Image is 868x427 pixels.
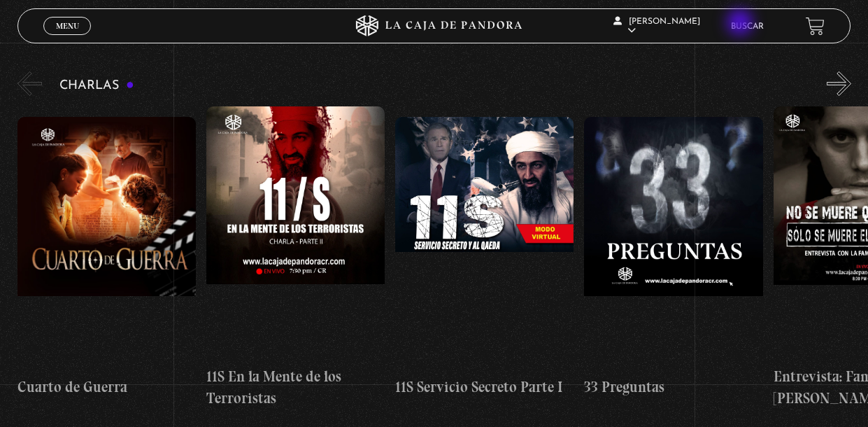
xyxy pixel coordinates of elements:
[584,106,762,409] a: 33 Preguntas
[51,34,84,43] span: Cerrar
[395,376,574,398] h4: 11S Servicio Secreto Parte I
[17,376,196,398] h4: Cuarto de Guerra
[56,22,79,30] span: Menu
[731,22,764,31] a: Buscar
[206,365,385,409] h4: 11S En la Mente de los Terroristas
[827,71,851,96] button: Next
[17,106,196,409] a: Cuarto de Guerra
[806,17,825,36] a: View your shopping cart
[17,71,42,96] button: Previous
[395,106,574,409] a: 11S Servicio Secreto Parte I
[584,376,762,398] h4: 33 Preguntas
[59,79,134,92] h3: Charlas
[613,17,700,35] span: [PERSON_NAME]
[206,106,385,409] a: 11S En la Mente de los Terroristas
